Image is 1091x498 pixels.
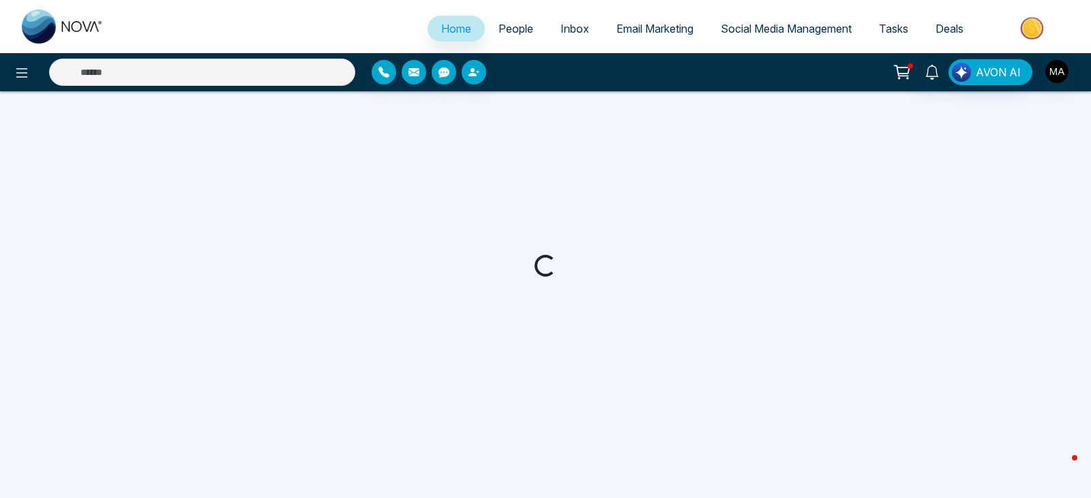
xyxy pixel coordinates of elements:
[879,22,908,35] span: Tasks
[952,63,971,82] img: Lead Flow
[707,16,865,42] a: Social Media Management
[428,16,485,42] a: Home
[948,59,1032,85] button: AVON AI
[498,22,533,35] span: People
[22,10,104,44] img: Nova CRM Logo
[603,16,707,42] a: Email Marketing
[865,16,922,42] a: Tasks
[616,22,693,35] span: Email Marketing
[561,22,589,35] span: Inbox
[1045,60,1068,83] img: User Avatar
[1045,452,1077,484] iframe: Intercom live chat
[441,22,471,35] span: Home
[721,22,852,35] span: Social Media Management
[485,16,547,42] a: People
[984,13,1083,44] img: Market-place.gif
[936,22,963,35] span: Deals
[547,16,603,42] a: Inbox
[976,64,1021,80] span: AVON AI
[922,16,977,42] a: Deals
